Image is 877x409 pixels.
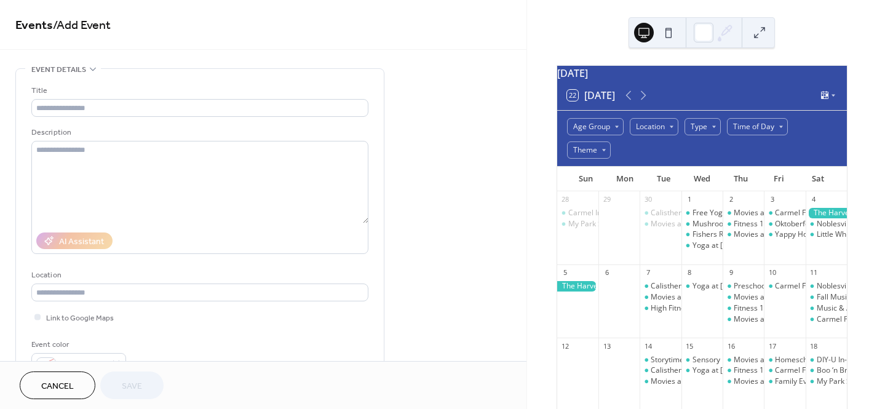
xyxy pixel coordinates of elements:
div: My Park Series - [PERSON_NAME] [568,219,683,229]
div: Calisthenics and Core - Prather Park [640,208,681,218]
div: Carmel Porchfest at Late Night on Main [806,314,847,325]
div: Mushroom Mayhem - Flowing Well Park [692,219,828,229]
div: Fishers Running Club Midweek Miles - The Yard at Fishers District [681,229,723,240]
div: Movies at [GEOGRAPHIC_DATA] [734,208,843,218]
div: Tue [644,167,683,191]
div: Movies at [GEOGRAPHIC_DATA] [734,229,843,240]
div: Carmel Food Truck Nights - Ginther Green [764,208,805,218]
div: Movies at Midtown [723,229,764,240]
div: Oktoberfest - Carmel City Center [764,219,805,229]
span: Cancel [41,380,74,393]
div: 1 [685,195,694,204]
div: Homeschool Hikers - Cool Creek Nature Center [764,355,805,365]
div: Calisthenics and Core - Prather Park [640,281,681,292]
div: Mushroom Mayhem - Flowing Well Park [681,219,723,229]
span: / Add Event [53,14,111,38]
div: Yoga at Osprey Pointe Pavilion - Morse Park [681,281,723,292]
div: 9 [726,268,736,277]
div: Free Yoga Wednesdays - Flat Fork Creek Park Fishers [681,208,723,218]
div: 3 [768,195,777,204]
div: My Park Series - Carmel Parks [806,376,847,387]
div: 17 [768,341,777,351]
div: The Harvest Moon Festival - Main Street Sheridan [557,281,598,292]
div: 15 [685,341,694,351]
div: Event color [31,338,124,351]
div: Music & All That Jazz - Downtown Noblesville [806,303,847,314]
div: Thu [721,167,760,191]
div: Calisthenics and Core - [PERSON_NAME][GEOGRAPHIC_DATA] [651,281,863,292]
div: 5 [561,268,570,277]
div: Movies at Midtown [640,219,681,229]
div: Movies at [GEOGRAPHIC_DATA] [651,376,760,387]
div: Movies at Midtown [723,376,764,387]
div: 28 [561,195,570,204]
div: 10 [768,268,777,277]
div: Carmel Food Truck Nights - Ginther Green [764,281,805,292]
div: 14 [643,341,653,351]
div: High Fitness - [PERSON_NAME][GEOGRAPHIC_DATA] [651,303,831,314]
div: 12 [561,341,570,351]
div: Carmel Food Truck Nights - Ginther Green [764,365,805,376]
div: Movies at [GEOGRAPHIC_DATA] [651,219,760,229]
div: Movies at Midtown - Midtown Plaza Carmel [723,208,764,218]
div: Movies at [GEOGRAPHIC_DATA] [734,292,843,303]
div: Yoga at [GEOGRAPHIC_DATA][PERSON_NAME] [692,281,852,292]
div: 13 [602,341,611,351]
div: 4 [809,195,819,204]
div: Yoga at [GEOGRAPHIC_DATA][PERSON_NAME] [692,365,852,376]
button: Cancel [20,371,95,399]
div: Preschool Story Hour - Taylor Center of Natural History [723,281,764,292]
div: 7 [643,268,653,277]
div: 8 [685,268,694,277]
div: Calisthenics and Core - [PERSON_NAME][GEOGRAPHIC_DATA] [651,365,863,376]
div: 16 [726,341,736,351]
span: Event details [31,63,86,76]
div: 30 [643,195,653,204]
div: My Park Series - Carmel Parks [557,219,598,229]
div: Title [31,84,366,97]
div: Movies at Midtown - Midtown Plaza Carmel [723,355,764,365]
div: Storytime - Schoolhouse 7 Cafe [651,355,758,365]
div: Noblesville Farmers Market - Federal Hill Commons [806,281,847,292]
div: Yoga at Osprey Pointe Pavilion - Morse Park [681,240,723,251]
div: Movies at Midtown - Midtown Plaza Carmel [723,292,764,303]
div: Description [31,126,366,139]
div: Carmel International Arts Festival - Carmel Arts & Design District [568,208,790,218]
div: Fall Music Festival - Spencer Farm Winery [806,292,847,303]
span: Link to Google Maps [46,312,114,325]
div: Fitness 101 - Prather Park [723,303,764,314]
div: Boo ‘n Brew Fall Festival - Clay Terrace [806,365,847,376]
div: Yoga at [GEOGRAPHIC_DATA][PERSON_NAME] [692,240,852,251]
div: Little Whisk Takers: IKEA Kids Cooking Club - IKEA Fishers [806,229,847,240]
div: Movies at Midtown [640,292,681,303]
div: [DATE] [557,66,847,81]
div: Yoga at Osprey Pointe Pavilion - Morse Park [681,365,723,376]
div: Movies at [GEOGRAPHIC_DATA] [734,314,843,325]
div: Mon [605,167,644,191]
div: Movies at Midtown [723,314,764,325]
div: Wed [683,167,721,191]
div: Yappy Hour - The Yard at Fishers District [764,229,805,240]
div: Fitness 101 - Prather Park [723,365,764,376]
div: Sun [567,167,606,191]
div: 18 [809,341,819,351]
div: Calisthenics and Core - Prather Park [640,365,681,376]
div: Sensory Fall Fest - [GEOGRAPHIC_DATA] [692,355,830,365]
div: High Fitness - Brooks School Park [640,303,681,314]
div: Calisthenics and Core - [PERSON_NAME][GEOGRAPHIC_DATA] [651,208,863,218]
div: 6 [602,268,611,277]
div: Movies at [GEOGRAPHIC_DATA] [734,355,843,365]
div: Movies at [GEOGRAPHIC_DATA] [651,292,760,303]
div: 11 [809,268,819,277]
div: Location [31,269,366,282]
div: Fri [760,167,798,191]
div: Movies at [GEOGRAPHIC_DATA] [734,376,843,387]
div: DIY-U In-Store Kids Workshops - Lowe's [806,355,847,365]
button: 22[DATE] [563,87,619,104]
div: Storytime - Schoolhouse 7 Cafe [640,355,681,365]
div: Family Evening Hike - Central Park Carmel [764,376,805,387]
div: Sat [798,167,837,191]
a: Events [15,14,53,38]
div: Sensory Fall Fest - Freedom Trail Park [681,355,723,365]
